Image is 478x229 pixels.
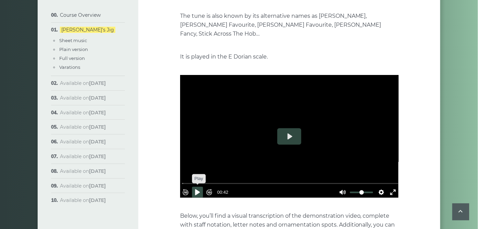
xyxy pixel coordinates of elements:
[89,139,106,145] strong: [DATE]
[60,168,106,174] span: Available on
[89,183,106,189] strong: [DATE]
[60,95,106,101] span: Available on
[60,110,106,116] span: Available on
[60,197,106,203] span: Available on
[60,124,106,130] span: Available on
[89,168,106,174] strong: [DATE]
[89,110,106,116] strong: [DATE]
[60,12,101,18] a: Course Overview
[60,27,115,33] a: [PERSON_NAME]’s Jig
[60,153,106,160] span: Available on
[89,153,106,160] strong: [DATE]
[180,52,399,61] p: It is played in the E Dorian scale.
[60,80,106,86] span: Available on
[59,55,85,61] a: Full version
[89,95,106,101] strong: [DATE]
[60,183,106,189] span: Available on
[89,80,106,86] strong: [DATE]
[60,139,106,145] span: Available on
[180,12,399,38] p: The tune is also known by its alternative names as [PERSON_NAME], [PERSON_NAME] Favourite, [PERSO...
[89,124,106,130] strong: [DATE]
[89,197,106,203] strong: [DATE]
[59,64,80,70] a: Varations
[59,47,88,52] a: Plain version
[59,38,87,43] a: Sheet music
